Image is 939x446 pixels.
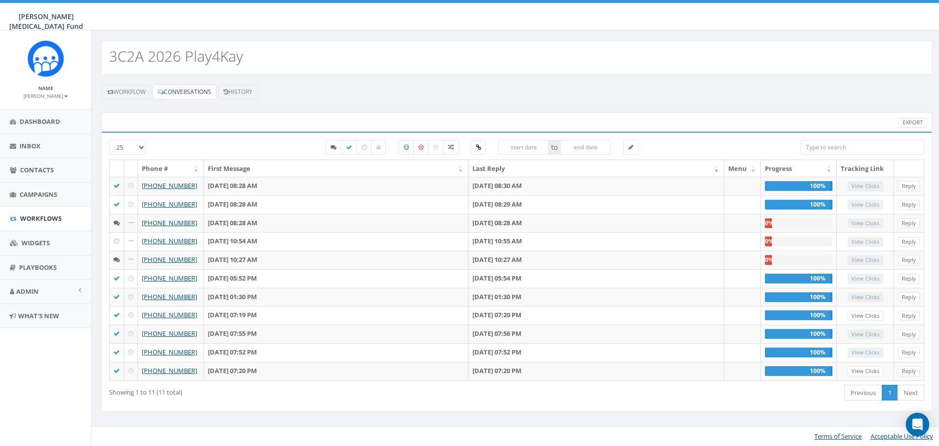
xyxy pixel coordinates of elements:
a: [PHONE_NUMBER] [142,218,197,227]
div: Open Intercom Messenger [906,413,929,436]
span: Workflows [20,214,62,223]
td: [DATE] 07:52 PM [469,343,724,362]
td: [DATE] 08:28 AM [204,214,469,233]
div: 0% [765,218,772,228]
td: [DATE] 10:55 AM [469,232,724,251]
td: [DATE] 07:19 PM [204,306,469,325]
input: Type to search [801,140,924,155]
a: Acceptable Use Policy [871,432,933,441]
td: [DATE] 10:54 AM [204,232,469,251]
td: [DATE] 10:27 AM [204,251,469,269]
th: Menu: activate to sort column ascending [724,160,761,177]
span: Playbooks [19,263,57,272]
div: 100% [765,200,832,210]
a: View Clicks [848,311,883,321]
td: [DATE] 07:55 PM [204,325,469,343]
a: History [218,85,258,99]
span: Widgets [22,238,50,247]
a: Reply [898,366,920,376]
td: [DATE] 07:20 PM [469,306,724,325]
input: end date [560,140,611,155]
span: Dashboard [20,117,60,126]
span: Inbox [20,141,41,150]
div: 100% [765,310,832,320]
td: [DATE] 07:52 PM [204,343,469,362]
td: [DATE] 01:30 PM [204,288,469,306]
a: [PERSON_NAME] [23,91,68,100]
a: Reply [898,200,920,210]
div: Showing 1 to 11 (11 total) [109,384,440,397]
td: [DATE] 08:28 AM [204,177,469,195]
a: [PHONE_NUMBER] [142,200,197,209]
label: Negative [413,140,429,155]
td: [DATE] 07:20 PM [204,362,469,380]
td: [DATE] 05:54 PM [469,269,724,288]
span: Contacts [20,165,54,174]
td: [DATE] 05:52 PM [204,269,469,288]
span: Admin [16,287,39,296]
label: Mixed [443,140,459,155]
a: Terms of Service [814,432,862,441]
label: Closed [371,140,386,155]
a: [PHONE_NUMBER] [142,366,197,375]
a: Reply [898,255,920,265]
label: Completed [341,140,358,155]
label: Expired [357,140,372,155]
th: Phone #: activate to sort column ascending [138,160,204,177]
th: Last Reply: activate to sort column ascending [469,160,724,177]
span: to [549,140,560,155]
div: 100% [765,366,832,376]
label: Positive [399,140,414,155]
a: [PHONE_NUMBER] [142,181,197,190]
a: Conversations [153,85,217,99]
span: What's New [18,311,59,320]
a: Export [899,117,927,128]
td: [DATE] 08:28 AM [469,214,724,233]
a: Reply [898,181,920,191]
a: Reply [898,311,920,321]
a: [PHONE_NUMBER] [142,310,197,319]
a: Workflow [102,85,151,99]
td: [DATE] 07:20 PM [469,362,724,380]
a: [PHONE_NUMBER] [142,292,197,301]
a: Next [897,385,924,401]
th: Progress: activate to sort column ascending [761,160,837,177]
label: Started [325,140,342,155]
td: [DATE] 07:56 PM [469,325,724,343]
a: [PHONE_NUMBER] [142,329,197,338]
img: Rally_Corp_Logo_1.png [27,40,64,77]
span: [PERSON_NAME] [MEDICAL_DATA] Fund [9,12,83,31]
td: [DATE] 08:30 AM [469,177,724,195]
a: [PHONE_NUMBER] [142,274,197,282]
a: [PHONE_NUMBER] [142,236,197,245]
a: Reply [898,292,920,303]
a: View Clicks [848,366,883,376]
a: Reply [898,274,920,284]
a: [PHONE_NUMBER] [142,348,197,356]
a: 1 [882,385,898,401]
td: [DATE] 08:28 AM [204,195,469,214]
div: 100% [765,181,832,191]
span: Send Message [628,143,633,151]
small: [PERSON_NAME] [23,93,68,99]
div: 100% [765,348,832,357]
div: 0% [765,236,772,246]
div: 100% [765,274,832,283]
td: [DATE] 08:29 AM [469,195,724,214]
span: Campaigns [20,190,57,199]
a: Reply [898,237,920,247]
input: start date [498,140,549,155]
label: Neutral [428,140,444,155]
a: Reply [898,348,920,358]
a: Reply [898,218,920,229]
div: 0% [765,255,772,265]
td: [DATE] 10:27 AM [469,251,724,269]
td: [DATE] 01:30 PM [469,288,724,306]
a: Previous [844,385,882,401]
th: Tracking Link [837,160,894,177]
h2: 3C2A 2026 Play4Kay [109,48,243,64]
a: Reply [898,329,920,340]
label: Clicked [470,140,486,155]
div: 100% [765,292,832,302]
div: 100% [765,329,832,339]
